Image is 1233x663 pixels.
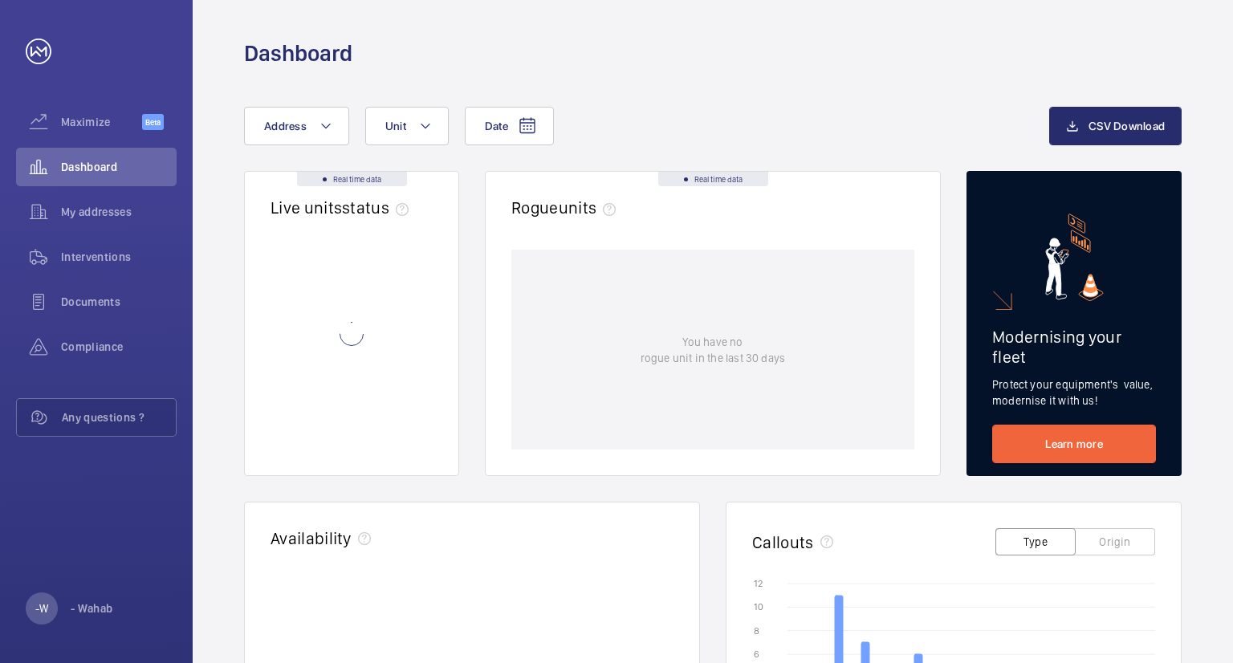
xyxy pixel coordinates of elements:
[754,625,759,637] text: 8
[297,172,407,186] div: Real time data
[485,120,508,132] span: Date
[754,649,759,660] text: 6
[244,107,349,145] button: Address
[35,600,48,616] p: -W
[754,578,763,589] text: 12
[559,197,623,218] span: units
[995,528,1076,555] button: Type
[754,601,763,612] text: 10
[244,39,352,68] h1: Dashboard
[992,425,1156,463] a: Learn more
[142,114,164,130] span: Beta
[61,114,142,130] span: Maximize
[992,376,1156,409] p: Protect your equipment's value, modernise it with us!
[61,339,177,355] span: Compliance
[342,197,415,218] span: status
[271,197,415,218] h2: Live units
[511,197,622,218] h2: Rogue
[61,159,177,175] span: Dashboard
[71,600,112,616] p: - Wahab
[1049,107,1182,145] button: CSV Download
[1045,214,1104,301] img: marketing-card.svg
[365,107,449,145] button: Unit
[62,409,176,425] span: Any questions ?
[264,120,307,132] span: Address
[752,532,814,552] h2: Callouts
[61,204,177,220] span: My addresses
[61,294,177,310] span: Documents
[992,327,1156,367] h2: Modernising your fleet
[1089,120,1165,132] span: CSV Download
[465,107,554,145] button: Date
[61,249,177,265] span: Interventions
[385,120,406,132] span: Unit
[658,172,768,186] div: Real time data
[271,528,352,548] h2: Availability
[1075,528,1155,555] button: Origin
[641,334,785,366] p: You have no rogue unit in the last 30 days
